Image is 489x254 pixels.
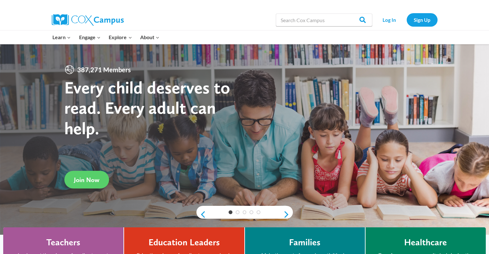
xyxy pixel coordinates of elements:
[74,176,99,184] span: Join Now
[49,31,164,44] nav: Primary Navigation
[407,13,438,26] a: Sign Up
[236,210,240,214] a: 2
[52,14,124,26] img: Cox Campus
[249,210,253,214] a: 4
[79,33,101,41] span: Engage
[140,33,159,41] span: About
[257,210,260,214] a: 5
[109,33,132,41] span: Explore
[46,237,80,248] h4: Teachers
[196,211,206,218] a: previous
[64,171,109,188] a: Join Now
[289,237,321,248] h4: Families
[283,211,293,218] a: next
[376,13,438,26] nav: Secondary Navigation
[196,208,293,221] div: content slider buttons
[276,13,372,26] input: Search Cox Campus
[75,65,133,75] span: 387,271 Members
[229,210,232,214] a: 1
[404,237,447,248] h4: Healthcare
[64,77,230,138] strong: Every child deserves to read. Every adult can help.
[376,13,403,26] a: Log In
[243,210,247,214] a: 3
[52,33,71,41] span: Learn
[149,237,220,248] h4: Education Leaders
